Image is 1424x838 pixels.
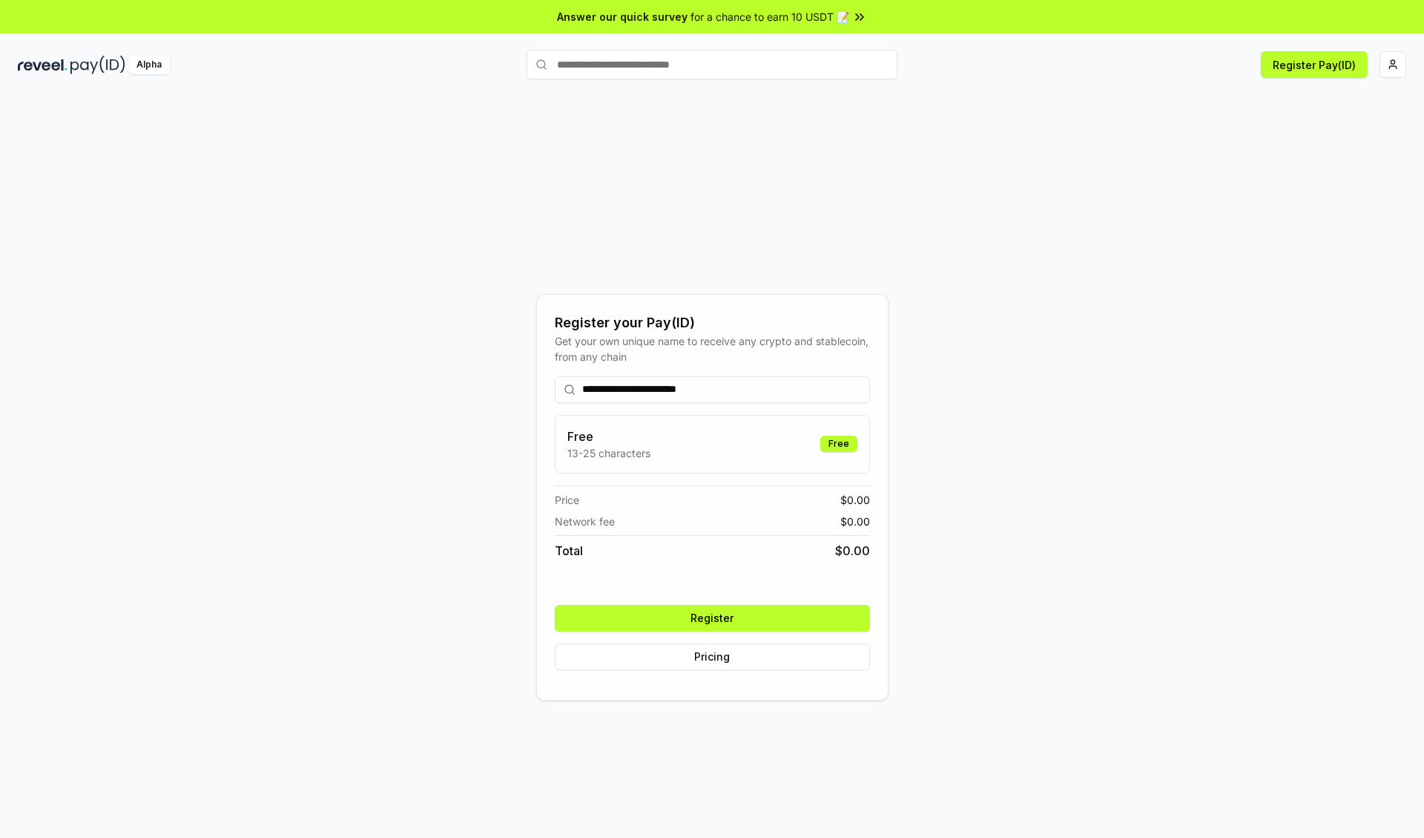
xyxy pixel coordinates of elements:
[555,644,870,670] button: Pricing
[555,514,615,529] span: Network fee
[18,56,67,74] img: reveel_dark
[555,312,870,333] div: Register your Pay(ID)
[820,436,857,452] div: Free
[567,445,650,461] p: 13-25 characters
[70,56,125,74] img: pay_id
[555,605,870,632] button: Register
[1261,51,1368,78] button: Register Pay(ID)
[555,492,579,508] span: Price
[555,333,870,364] div: Get your own unique name to receive any crypto and stablecoin, from any chain
[840,514,870,529] span: $ 0.00
[835,542,870,560] span: $ 0.00
[690,9,849,24] span: for a chance to earn 10 USDT 📝
[567,428,650,445] h3: Free
[555,542,583,560] span: Total
[557,9,688,24] span: Answer our quick survey
[128,56,170,74] div: Alpha
[840,492,870,508] span: $ 0.00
